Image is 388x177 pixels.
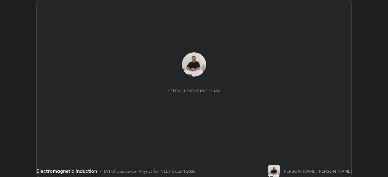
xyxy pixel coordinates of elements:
div: Setting up your live class [168,89,220,93]
img: 41e7887b532e4321b7028f2b9b7873d0.jpg [182,52,206,77]
img: 41e7887b532e4321b7028f2b9b7873d0.jpg [268,165,280,177]
div: L91 of Course On Physics for NEET Excel 1 2026 [104,168,196,174]
div: [PERSON_NAME] [PERSON_NAME] [283,168,352,174]
div: Electromagnetic Induction [36,167,97,175]
div: • [99,168,102,174]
